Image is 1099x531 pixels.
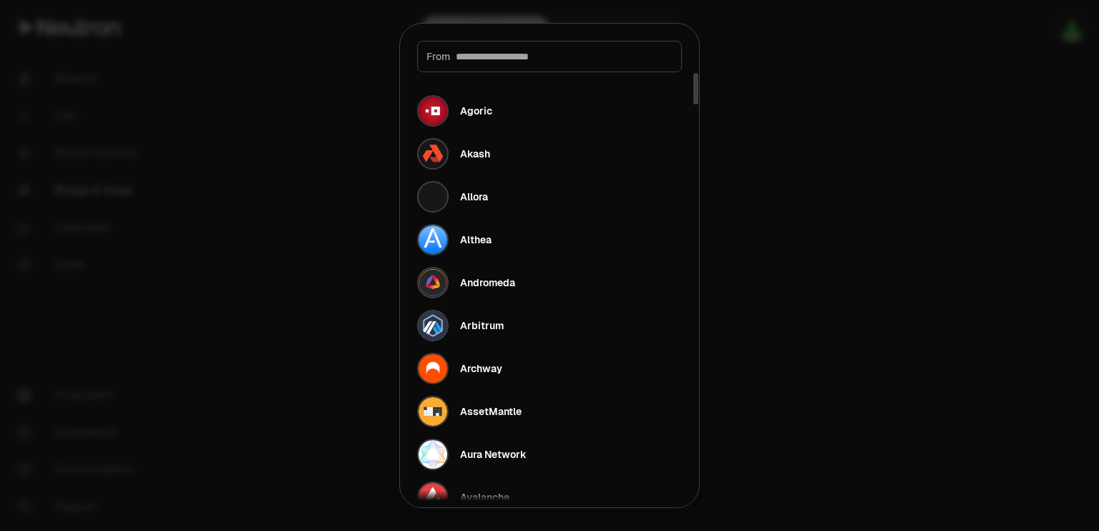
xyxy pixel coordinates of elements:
[409,175,690,218] button: Allora LogoAllora
[409,347,690,390] button: Archway LogoArchway
[419,225,447,254] img: Althea Logo
[460,190,488,204] div: Allora
[426,49,450,64] span: From
[460,104,492,118] div: Agoric
[460,318,504,333] div: Arbitrum
[419,311,447,340] img: Arbitrum Logo
[460,361,502,376] div: Archway
[460,147,490,161] div: Akash
[409,89,690,132] button: Agoric LogoAgoric
[460,447,527,462] div: Aura Network
[409,476,690,519] button: Avalanche LogoAvalanche
[460,404,522,419] div: AssetMantle
[419,140,447,168] img: Akash Logo
[409,132,690,175] button: Akash LogoAkash
[409,261,690,304] button: Andromeda LogoAndromeda
[409,390,690,433] button: AssetMantle LogoAssetMantle
[419,397,447,426] img: AssetMantle Logo
[419,483,447,512] img: Avalanche Logo
[419,354,447,383] img: Archway Logo
[419,182,447,211] img: Allora Logo
[460,233,492,247] div: Althea
[460,490,509,505] div: Avalanche
[419,97,447,125] img: Agoric Logo
[409,304,690,347] button: Arbitrum LogoArbitrum
[419,268,447,297] img: Andromeda Logo
[409,433,690,476] button: Aura Network LogoAura Network
[419,440,447,469] img: Aura Network Logo
[409,218,690,261] button: Althea LogoAlthea
[460,276,515,290] div: Andromeda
